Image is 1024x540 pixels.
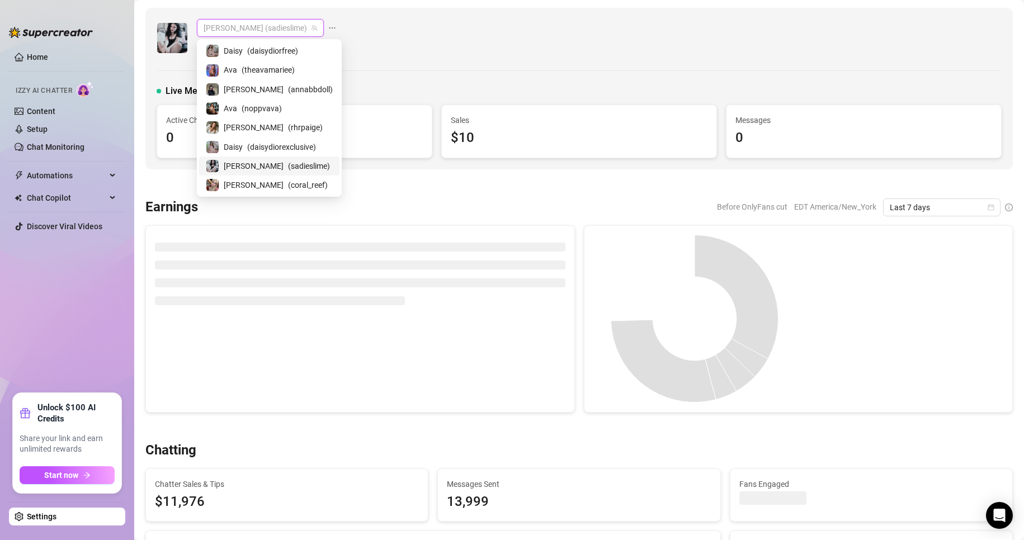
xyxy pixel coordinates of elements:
a: Home [27,53,48,61]
span: Sadie (sadieslime) [204,20,317,36]
span: ( theavamariee ) [242,64,295,76]
span: [PERSON_NAME] [224,179,284,191]
strong: Unlock $100 AI Credits [37,402,115,424]
span: thunderbolt [15,171,23,180]
img: Daisy [206,45,219,57]
a: Content [27,107,55,116]
img: Paige [206,121,219,134]
img: Ava [206,64,219,77]
div: Open Intercom Messenger [986,502,1013,529]
img: Sadie [206,160,219,172]
span: [PERSON_NAME] [224,83,284,96]
a: Settings [27,512,56,521]
img: Sadie [157,23,187,53]
span: Sales [451,114,707,126]
span: ( coral_reef ) [288,179,328,191]
span: Live Metrics (last hour) [166,84,259,98]
img: AI Chatter [77,81,94,97]
img: Chat Copilot [15,194,22,202]
img: Daisy [206,141,219,153]
span: Daisy [224,45,243,57]
h3: Chatting [145,442,196,460]
span: ( sadieslime ) [288,160,330,172]
span: Ava [224,64,237,76]
span: ( noppvava ) [242,102,282,115]
img: Anna [206,83,219,96]
div: $10 [451,127,707,149]
span: info-circle [1005,203,1013,211]
span: Messages Sent [447,478,711,490]
span: Last 7 days [890,199,994,216]
span: Daisy [224,141,243,153]
span: [PERSON_NAME] [224,121,284,134]
img: logo-BBDzfeDw.svg [9,27,93,38]
div: 0 [735,127,992,149]
span: Active Chatters [166,114,423,126]
span: ( annabbdoll ) [288,83,333,96]
span: ( daisydiorexclusive ) [247,141,316,153]
span: ( rhrpaige ) [288,121,323,134]
a: Discover Viral Videos [27,222,102,231]
span: Before OnlyFans cut [717,198,787,215]
span: Chatter Sales & Tips [155,478,419,490]
a: Chat Monitoring [27,143,84,151]
span: gift [20,408,31,419]
span: $11,976 [155,491,419,513]
span: arrow-right [83,471,91,479]
span: team [311,25,318,31]
span: Fans Engaged [739,478,1003,490]
span: Chat Copilot [27,189,106,207]
span: calendar [988,204,994,211]
span: EDT America/New_York [794,198,876,215]
span: ( daisydiorfree ) [247,45,298,57]
button: Start nowarrow-right [20,466,115,484]
span: Share your link and earn unlimited rewards [20,433,115,455]
span: [PERSON_NAME] [224,160,284,172]
h3: Earnings [145,198,198,216]
div: 0 [166,127,423,149]
img: Anna [206,179,219,191]
span: Automations [27,167,106,184]
div: 13,999 [447,491,711,513]
span: Messages [735,114,992,126]
span: Start now [44,471,78,480]
span: Izzy AI Chatter [16,86,72,96]
span: ellipsis [328,19,336,37]
img: Ava [206,102,219,115]
a: Setup [27,125,48,134]
span: Ava [224,102,237,115]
